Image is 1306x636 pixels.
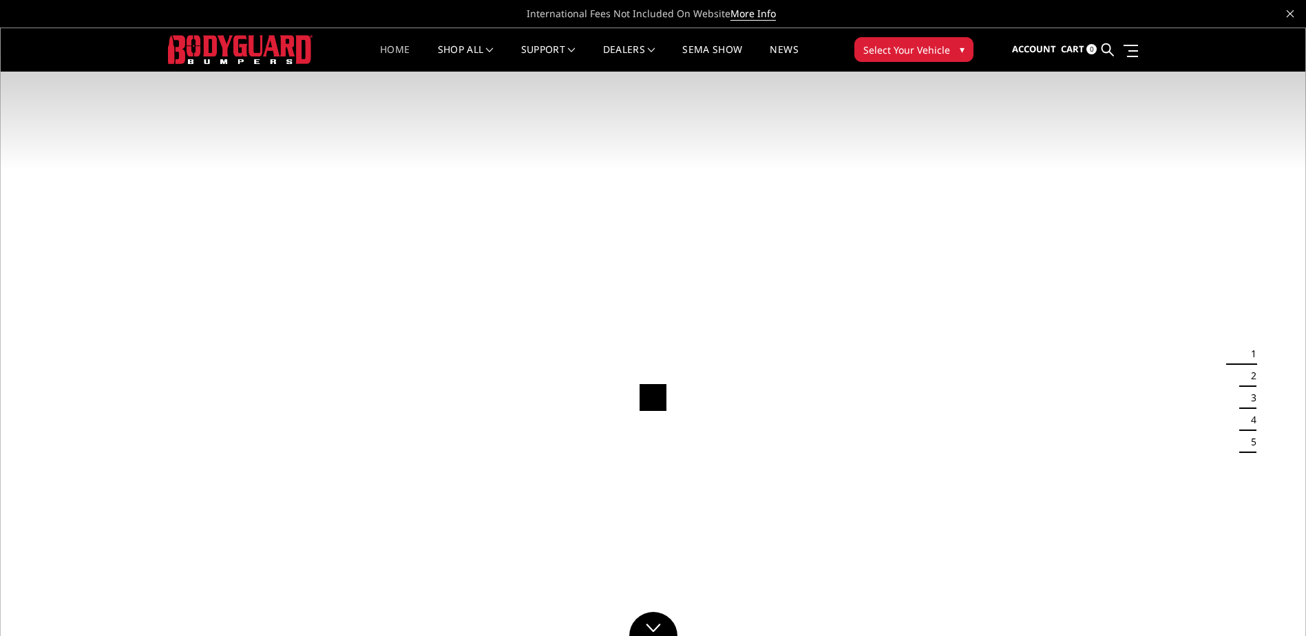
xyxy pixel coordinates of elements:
a: Account [1012,31,1056,68]
a: Dealers [603,45,655,72]
a: News [770,45,798,72]
a: More Info [730,7,776,21]
button: 1 of 5 [1243,343,1256,365]
a: Home [380,45,410,72]
span: ▾ [960,42,965,56]
a: Click to Down [629,612,677,636]
span: Cart [1061,43,1084,55]
a: shop all [438,45,494,72]
span: Select Your Vehicle [863,43,950,57]
img: BODYGUARD BUMPERS [168,35,313,63]
button: 2 of 5 [1243,365,1256,387]
button: 4 of 5 [1243,409,1256,431]
a: Cart 0 [1061,31,1097,68]
button: Select Your Vehicle [854,37,973,62]
span: 0 [1086,44,1097,54]
button: 3 of 5 [1243,387,1256,409]
a: Support [521,45,576,72]
span: Account [1012,43,1056,55]
button: 5 of 5 [1243,431,1256,453]
a: SEMA Show [682,45,742,72]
